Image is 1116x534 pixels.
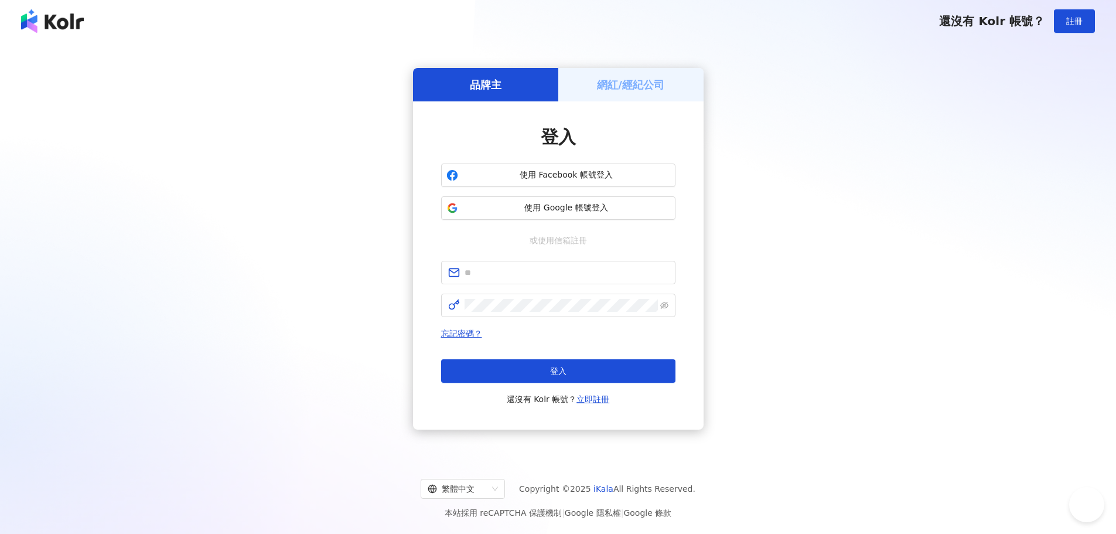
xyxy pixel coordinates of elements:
[428,479,487,498] div: 繁體中文
[593,484,613,494] a: iKala
[441,164,675,187] button: 使用 Facebook 帳號登入
[470,77,501,92] h5: 品牌主
[463,202,670,214] span: 使用 Google 帳號登入
[521,234,595,247] span: 或使用信箱註冊
[21,9,84,33] img: logo
[441,359,675,383] button: 登入
[1069,487,1104,522] iframe: Help Scout Beacon - Open
[519,482,695,496] span: Copyright © 2025 All Rights Reserved.
[441,329,482,338] a: 忘記密碼？
[660,301,668,309] span: eye-invisible
[576,394,609,404] a: 立即註冊
[507,392,610,406] span: 還沒有 Kolr 帳號？
[562,508,565,518] span: |
[621,508,624,518] span: |
[463,169,670,181] span: 使用 Facebook 帳號登入
[939,14,1045,28] span: 還沒有 Kolr 帳號？
[623,508,671,518] a: Google 條款
[1054,9,1095,33] button: 註冊
[441,196,675,220] button: 使用 Google 帳號登入
[597,77,664,92] h5: 網紅/經紀公司
[541,127,576,147] span: 登入
[445,506,671,520] span: 本站採用 reCAPTCHA 保護機制
[565,508,621,518] a: Google 隱私權
[1066,16,1083,26] span: 註冊
[550,366,566,376] span: 登入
